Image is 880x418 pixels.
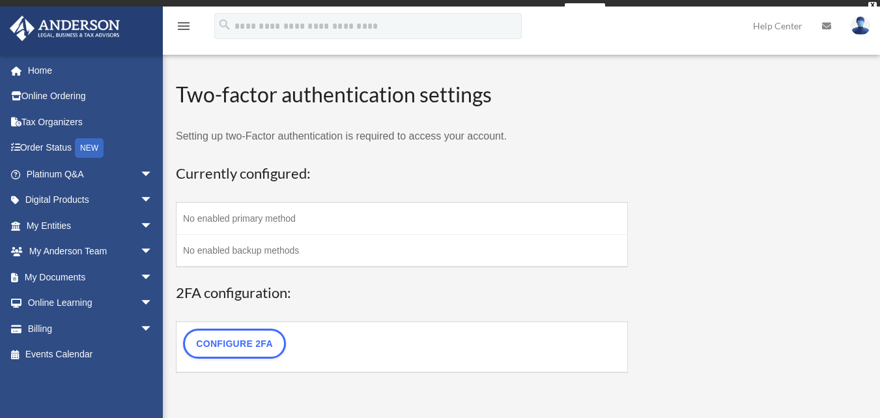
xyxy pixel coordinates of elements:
a: Online Ordering [9,83,173,110]
img: Anderson Advisors Platinum Portal [6,16,124,41]
span: arrow_drop_down [140,264,166,291]
span: arrow_drop_down [140,290,166,317]
h3: Currently configured: [176,164,628,184]
a: Order StatusNEW [9,135,173,162]
div: close [868,2,877,10]
img: User Pic [851,16,870,35]
a: Billingarrow_drop_down [9,316,173,342]
h2: Two-factor authentication settings [176,80,628,110]
a: Configure 2FA [183,329,286,359]
div: NEW [75,138,104,158]
a: Events Calendar [9,342,173,368]
a: My Documentsarrow_drop_down [9,264,173,290]
a: survey [565,3,605,19]
span: arrow_drop_down [140,213,166,239]
a: Online Learningarrow_drop_down [9,290,173,316]
a: Platinum Q&Aarrow_drop_down [9,161,173,187]
a: My Entitiesarrow_drop_down [9,213,173,239]
span: arrow_drop_down [140,316,166,342]
td: No enabled backup methods [177,235,628,267]
a: Tax Organizers [9,109,173,135]
span: arrow_drop_down [140,161,166,188]
td: No enabled primary method [177,203,628,235]
h3: 2FA configuration: [176,283,628,303]
i: menu [176,18,192,34]
a: Home [9,57,173,83]
a: Digital Productsarrow_drop_down [9,187,173,213]
div: Get a chance to win 6 months of Platinum for free just by filling out this [275,3,560,19]
span: arrow_drop_down [140,239,166,265]
a: menu [176,23,192,34]
p: Setting up two-Factor authentication is required to access your account. [176,127,628,145]
i: search [218,18,232,32]
span: arrow_drop_down [140,187,166,214]
a: My Anderson Teamarrow_drop_down [9,239,173,265]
